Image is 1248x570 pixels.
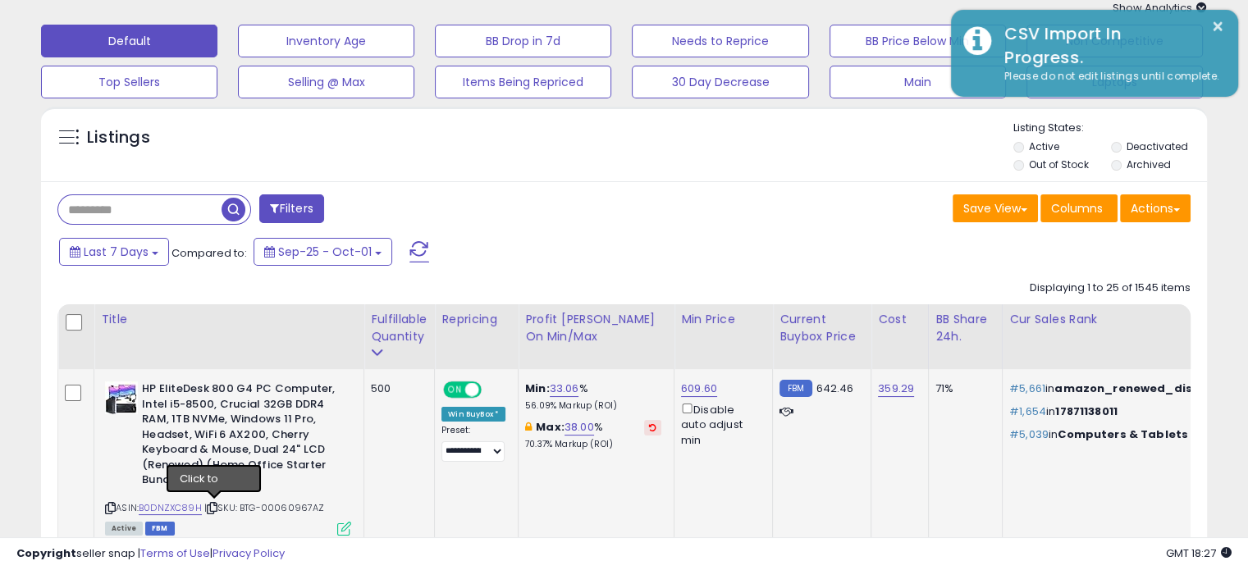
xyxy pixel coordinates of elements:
span: Computers & Tablets [1058,426,1188,442]
span: Sep-25 - Oct-01 [278,244,372,260]
button: BB Drop in 7d [435,25,611,57]
div: BB Share 24h. [935,311,995,345]
div: % [525,381,661,412]
div: Current Buybox Price [779,311,864,345]
button: Default [41,25,217,57]
div: Profit [PERSON_NAME] on Min/Max [525,311,667,345]
button: × [1211,16,1224,37]
div: Displaying 1 to 25 of 1545 items [1030,280,1191,296]
label: Active [1029,139,1059,153]
button: Needs to Reprice [632,25,808,57]
span: ON [445,383,465,397]
span: 2025-10-14 18:27 GMT [1166,545,1232,561]
div: seller snap | | [16,546,285,562]
span: 642.46 [816,381,854,396]
div: Please do not edit listings until complete. [992,69,1226,84]
a: 33.06 [550,381,579,397]
span: | SKU: BTG-00060967AZ [204,501,325,514]
a: Terms of Use [140,545,210,561]
button: Selling @ Max [238,66,414,98]
strong: Copyright [16,545,76,561]
button: Items Being Repriced [435,66,611,98]
div: % [525,420,661,450]
p: 56.09% Markup (ROI) [525,400,661,412]
button: 30 Day Decrease [632,66,808,98]
div: Title [101,311,357,328]
div: 71% [935,381,990,396]
button: Actions [1120,194,1191,222]
button: Last 7 Days [59,238,169,266]
button: BB Price Below Min [830,25,1006,57]
div: 500 [371,381,422,396]
span: 17871138011 [1055,404,1118,419]
div: Preset: [441,425,505,462]
label: Archived [1126,157,1170,171]
label: Deactivated [1126,139,1187,153]
button: Filters [259,194,323,223]
div: Disable auto adjust min [681,400,760,448]
img: 51PZUTQpC7L._SL40_.jpg [105,381,138,414]
button: Main [830,66,1006,98]
p: 70.37% Markup (ROI) [525,439,661,450]
div: Win BuyBox * [441,407,505,422]
b: Max: [536,419,565,435]
th: The percentage added to the cost of goods (COGS) that forms the calculator for Min & Max prices. [519,304,674,369]
a: 38.00 [565,419,594,435]
span: OFF [479,383,505,397]
span: #5,661 [1009,381,1045,396]
span: FBM [145,522,175,536]
a: B0DNZXC89H [139,501,202,515]
div: Cost [878,311,921,328]
b: Min: [525,381,550,396]
button: Save View [953,194,1038,222]
span: All listings currently available for purchase on Amazon [105,522,143,536]
button: Top Sellers [41,66,217,98]
span: #1,654 [1009,404,1046,419]
small: FBM [779,380,811,397]
a: 609.60 [681,381,717,397]
button: Sep-25 - Oct-01 [254,238,392,266]
button: Columns [1040,194,1118,222]
p: Listing States: [1013,121,1207,136]
span: #5,039 [1009,426,1049,442]
a: 359.29 [878,381,914,397]
h5: Listings [87,126,150,149]
label: Out of Stock [1029,157,1089,171]
span: Compared to: [171,245,247,261]
div: Fulfillable Quantity [371,311,427,345]
a: Privacy Policy [213,545,285,561]
span: Last 7 Days [84,244,149,260]
b: HP EliteDesk 800 G4 PC Computer, Intel i5-8500, Crucial 32GB DDR4 RAM, 1TB NVMe, Windows 11 Pro, ... [142,381,341,492]
span: Columns [1051,200,1103,217]
div: CSV Import In Progress. [992,22,1226,69]
button: Inventory Age [238,25,414,57]
div: Min Price [681,311,766,328]
div: Repricing [441,311,511,328]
